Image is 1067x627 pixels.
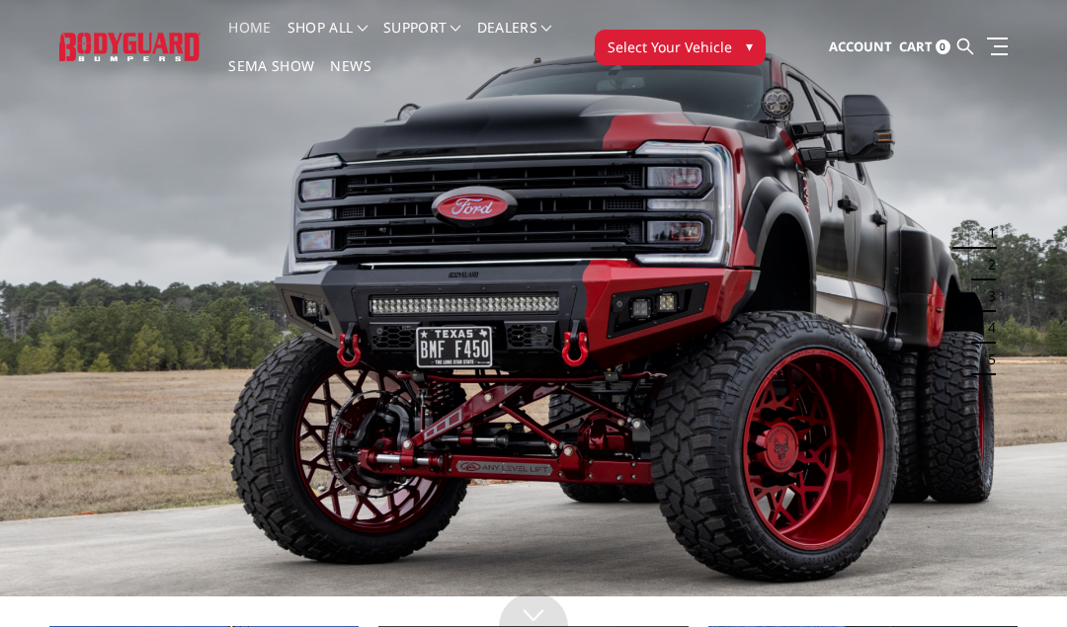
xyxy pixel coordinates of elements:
a: News [330,59,370,98]
span: ▾ [746,36,753,56]
img: BODYGUARD BUMPERS [59,33,201,60]
button: 1 of 5 [976,217,996,249]
a: SEMA Show [228,59,314,98]
span: Cart [899,38,933,55]
a: Dealers [477,21,552,59]
a: shop all [287,21,368,59]
span: Select Your Vehicle [608,37,732,57]
span: Account [829,38,892,55]
a: Click to Down [499,592,568,627]
button: Select Your Vehicle [595,30,766,65]
a: Support [383,21,461,59]
iframe: Chat Widget [968,532,1067,627]
button: 2 of 5 [976,249,996,280]
a: Cart 0 [899,21,950,74]
button: 3 of 5 [976,280,996,312]
span: 0 [936,39,950,54]
a: Home [228,21,271,59]
button: 4 of 5 [976,312,996,344]
a: Account [829,21,892,74]
button: 5 of 5 [976,344,996,375]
